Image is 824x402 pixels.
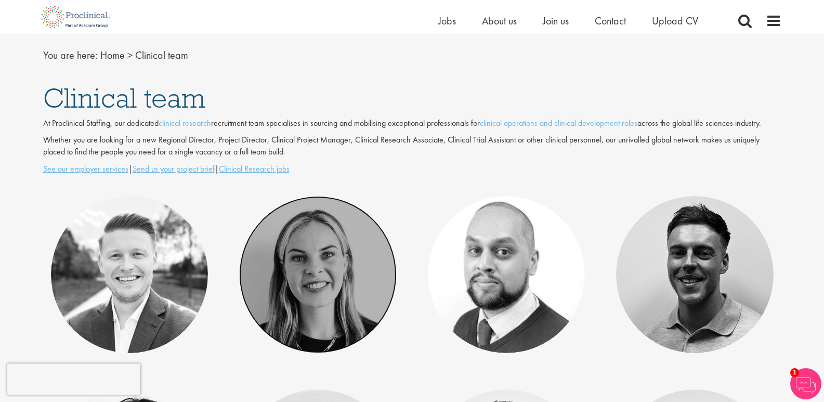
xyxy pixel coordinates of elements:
p: | | [43,163,781,175]
a: Jobs [438,14,456,28]
a: Upload CV [652,14,698,28]
a: Contact [595,14,626,28]
span: Clinical team [43,80,205,115]
a: clinical operations and clinical development roles [480,118,637,128]
p: Whether you are looking for a new Regional Director, Project Director, Clinical Project Manager, ... [43,134,781,158]
a: Clinical Research jobs [219,163,290,174]
iframe: reCAPTCHA [7,364,140,395]
a: About us [482,14,517,28]
span: 1 [790,368,799,377]
span: > [127,48,133,62]
a: breadcrumb link [100,48,125,62]
a: See our employer services [43,163,128,174]
a: Send us your project brief [133,163,215,174]
p: At Proclinical Staffing, our dedicated recruitment team specialises in sourcing and mobilising ex... [43,118,781,129]
img: Chatbot [790,368,821,399]
a: clinical research [159,118,211,128]
span: Clinical team [135,48,188,62]
a: Join us [543,14,569,28]
span: You are here: [43,48,98,62]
